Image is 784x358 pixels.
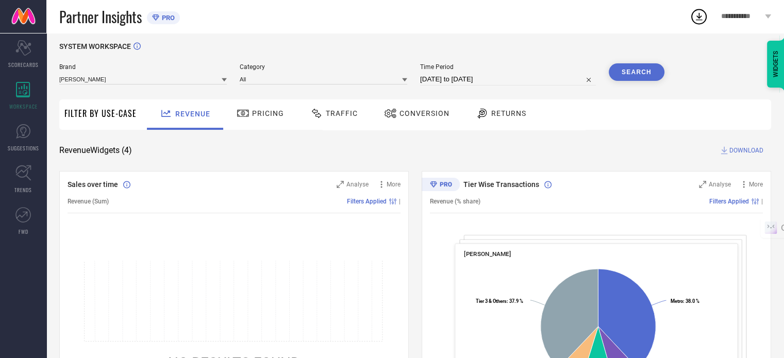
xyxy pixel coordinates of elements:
span: Filter By Use-Case [64,107,137,120]
span: Revenue (Sum) [68,198,109,205]
button: Search [609,63,664,81]
div: Premium [422,178,460,193]
span: WORKSPACE [9,103,38,110]
svg: Zoom [699,181,706,188]
text: : 38.0 % [671,298,699,304]
span: Revenue [175,110,210,118]
span: SCORECARDS [8,61,39,69]
span: Analyse [709,181,731,188]
span: Category [240,63,407,71]
tspan: Metro [671,298,683,304]
span: Traffic [326,109,358,117]
span: Filters Applied [709,198,749,205]
span: Sales over time [68,180,118,189]
svg: Zoom [337,181,344,188]
span: Filters Applied [347,198,387,205]
span: Analyse [346,181,369,188]
span: FWD [19,228,28,235]
span: DOWNLOAD [729,145,763,156]
span: Returns [491,109,526,117]
tspan: Tier 3 & Others [475,298,506,304]
span: More [749,181,763,188]
span: TRENDS [14,186,32,194]
span: Brand [59,63,227,71]
span: [PERSON_NAME] [464,250,511,258]
span: More [387,181,401,188]
span: Revenue Widgets ( 4 ) [59,145,132,156]
input: Select time period [420,73,596,86]
span: | [399,198,401,205]
text: : 37.9 % [475,298,523,304]
span: Pricing [252,109,284,117]
span: SYSTEM WORKSPACE [59,42,131,50]
span: Revenue (% share) [430,198,480,205]
span: Time Period [420,63,596,71]
span: Conversion [399,109,449,117]
span: PRO [159,14,175,22]
span: SUGGESTIONS [8,144,39,152]
span: | [761,198,763,205]
span: Partner Insights [59,6,142,27]
div: Open download list [690,7,708,26]
span: Tier Wise Transactions [463,180,539,189]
